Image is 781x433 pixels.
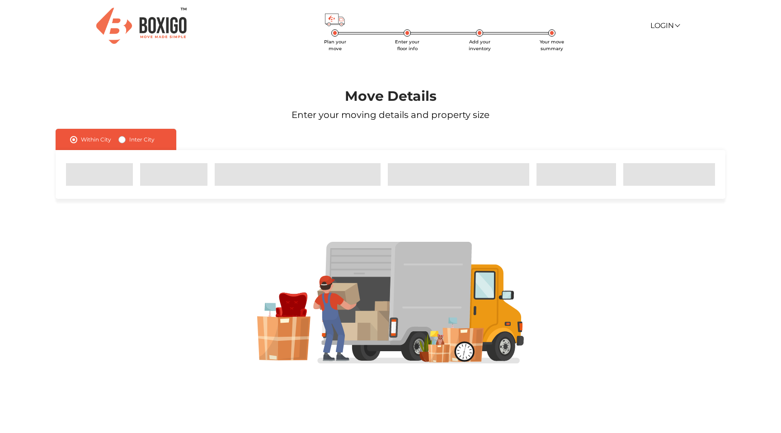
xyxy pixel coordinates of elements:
[81,134,111,145] label: Within City
[31,88,750,104] h1: Move Details
[129,134,155,145] label: Inter City
[31,108,750,122] p: Enter your moving details and property size
[324,39,346,52] span: Plan your move
[395,39,419,52] span: Enter your floor info
[469,39,491,52] span: Add your inventory
[96,8,187,43] img: Boxigo
[540,39,564,52] span: Your move summary
[650,21,679,30] a: Login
